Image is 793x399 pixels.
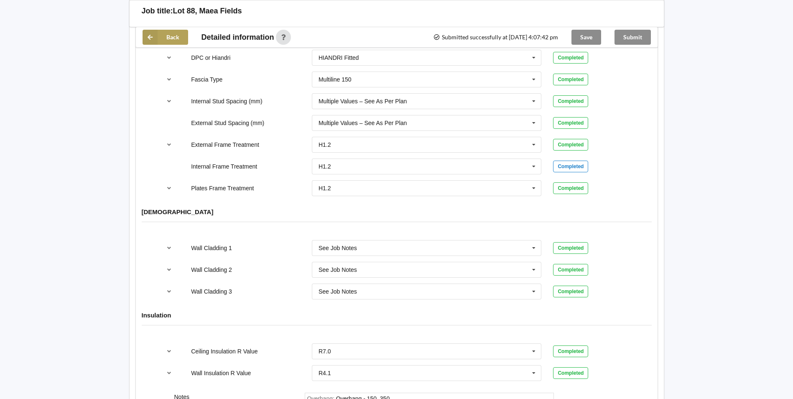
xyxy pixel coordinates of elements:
div: R7.0 [319,348,331,354]
div: Completed [553,139,588,151]
label: Internal Frame Treatment [191,163,257,170]
span: Detailed information [201,33,274,41]
div: Completed [553,161,588,172]
div: See Job Notes [319,245,357,251]
button: reference-toggle [161,72,177,87]
button: reference-toggle [161,344,177,359]
div: Multiple Values – See As Per Plan [319,120,407,126]
label: Wall Cladding 1 [191,245,232,251]
button: Back [143,30,188,45]
label: External Stud Spacing (mm) [191,120,264,126]
label: Wall Insulation R Value [191,370,251,376]
button: reference-toggle [161,284,177,299]
button: reference-toggle [161,94,177,109]
div: H1.2 [319,185,331,191]
button: reference-toggle [161,137,177,152]
label: Ceiling Insulation R Value [191,348,258,355]
div: Completed [553,52,588,64]
div: H1.2 [319,164,331,169]
h4: Insulation [142,311,652,319]
div: Multiline 150 [319,77,352,82]
label: Fascia Type [191,76,222,83]
h3: Lot 88, Maea Fields [173,6,242,16]
button: reference-toggle [161,181,177,196]
button: reference-toggle [161,366,177,381]
div: Completed [553,264,588,276]
div: Completed [553,182,588,194]
div: Completed [553,74,588,85]
label: DPC or Hiandri [191,54,230,61]
span: Submitted successfully at [DATE] 4:07:42 pm [433,34,558,40]
label: Wall Cladding 2 [191,266,232,273]
button: reference-toggle [161,50,177,65]
div: See Job Notes [319,267,357,273]
div: Completed [553,242,588,254]
h4: [DEMOGRAPHIC_DATA] [142,208,652,216]
div: Completed [553,117,588,129]
label: Wall Cladding 3 [191,288,232,295]
label: External Frame Treatment [191,141,259,148]
div: Completed [553,345,588,357]
button: reference-toggle [161,240,177,256]
label: Internal Stud Spacing (mm) [191,98,262,105]
div: Completed [553,286,588,297]
div: Multiple Values – See As Per Plan [319,98,407,104]
div: R4.1 [319,370,331,376]
div: Completed [553,367,588,379]
div: Completed [553,95,588,107]
div: H1.2 [319,142,331,148]
div: HIANDRI Fitted [319,55,359,61]
button: reference-toggle [161,262,177,277]
h3: Job title: [142,6,173,16]
label: Plates Frame Treatment [191,185,254,192]
div: See Job Notes [319,289,357,294]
